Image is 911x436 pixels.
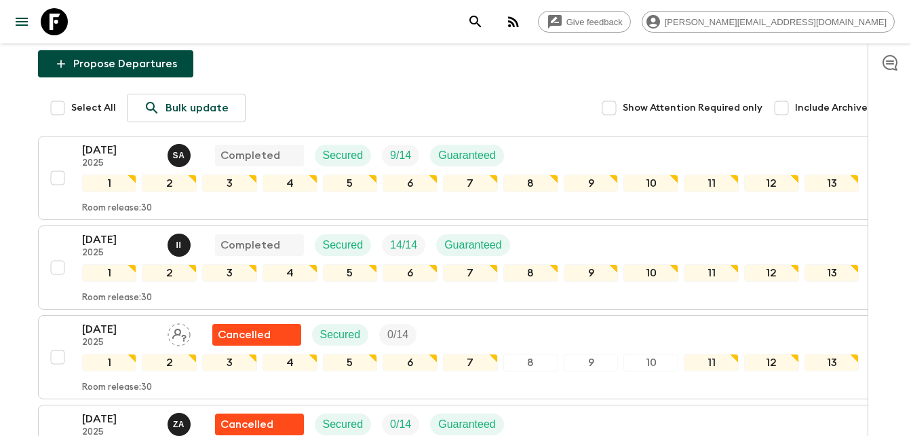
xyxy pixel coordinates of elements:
div: 1 [82,354,137,371]
p: Cancelled [218,327,271,343]
div: 9 [564,175,619,192]
div: 13 [805,264,859,282]
div: 4 [263,264,317,282]
p: Room release: 30 [82,203,152,214]
div: Secured [315,234,372,256]
div: 3 [202,264,257,282]
button: Propose Departures [38,50,193,77]
div: 2 [142,354,197,371]
div: 7 [443,354,498,371]
p: Room release: 30 [82,382,152,393]
div: 12 [744,354,799,371]
div: 9 [564,354,619,371]
p: Secured [323,416,364,433]
span: Give feedback [559,17,630,27]
div: 10 [623,175,678,192]
p: 2025 [82,158,157,169]
p: 0 / 14 [387,327,408,343]
p: [DATE] [82,232,157,248]
p: 14 / 14 [390,237,417,253]
span: Show Attention Required only [623,101,762,115]
p: Secured [323,237,364,253]
div: 6 [383,175,438,192]
div: Trip Fill [382,414,419,435]
p: Completed [220,237,280,253]
div: 1 [82,264,137,282]
button: ZA [168,413,193,436]
div: 5 [323,264,378,282]
span: Assign pack leader [168,327,191,338]
p: Completed [220,147,280,164]
div: 5 [323,354,378,371]
div: 6 [383,264,438,282]
div: 3 [202,354,257,371]
div: 13 [805,354,859,371]
div: 8 [503,354,558,371]
div: Trip Fill [382,234,425,256]
a: Bulk update [127,94,246,122]
div: Secured [315,414,372,435]
p: Cancelled [220,416,273,433]
span: Ismail Ingrioui [168,238,193,249]
button: search adventures [462,8,489,35]
p: Bulk update [166,100,229,116]
p: Z A [173,419,185,430]
p: [DATE] [82,142,157,158]
div: Secured [312,324,369,346]
div: 4 [263,354,317,371]
span: Zakaria Achahri [168,417,193,428]
div: [PERSON_NAME][EMAIL_ADDRESS][DOMAIN_NAME] [642,11,895,33]
button: [DATE]2025Samir AchahriCompletedSecuredTrip FillGuaranteed12345678910111213Room release:30 [38,136,874,220]
div: 11 [684,354,739,371]
p: Guaranteed [444,237,502,253]
p: Secured [320,327,361,343]
div: 8 [503,264,558,282]
div: 7 [443,264,498,282]
p: [DATE] [82,411,157,427]
span: Samir Achahri [168,148,193,159]
div: 5 [323,175,378,192]
div: 11 [684,175,739,192]
div: 13 [805,175,859,192]
div: 3 [202,175,257,192]
p: [DATE] [82,321,157,338]
div: 8 [503,175,558,192]
div: Trip Fill [382,145,419,166]
div: 2 [142,264,197,282]
p: 9 / 14 [390,147,411,164]
span: Include Archived [795,101,874,115]
div: Trip Fill [379,324,416,346]
p: Guaranteed [438,416,496,433]
p: Room release: 30 [82,293,152,304]
p: 2025 [82,338,157,348]
div: 9 [564,264,619,282]
div: Flash Pack cancellation [212,324,301,346]
p: 2025 [82,248,157,259]
a: Give feedback [538,11,631,33]
div: Secured [315,145,372,166]
p: Guaranteed [438,147,496,164]
div: 7 [443,175,498,192]
div: 10 [623,354,678,371]
div: 6 [383,354,438,371]
div: 4 [263,175,317,192]
div: 1 [82,175,137,192]
button: menu [8,8,35,35]
div: 10 [623,264,678,282]
div: Flash Pack cancellation [215,414,304,435]
div: 12 [744,175,799,192]
div: 12 [744,264,799,282]
span: [PERSON_NAME][EMAIL_ADDRESS][DOMAIN_NAME] [657,17,894,27]
button: [DATE]2025Ismail IngriouiCompletedSecuredTrip FillGuaranteed12345678910111213Room release:30 [38,225,874,310]
p: 0 / 14 [390,416,411,433]
button: [DATE]2025Assign pack leaderFlash Pack cancellationSecuredTrip Fill12345678910111213Room release:30 [38,315,874,399]
p: Secured [323,147,364,164]
div: 2 [142,175,197,192]
div: 11 [684,264,739,282]
span: Select All [71,101,116,115]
